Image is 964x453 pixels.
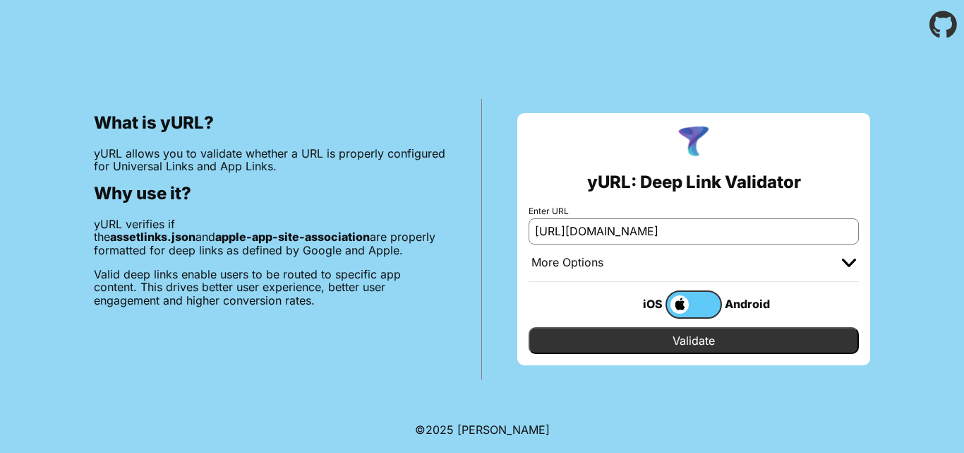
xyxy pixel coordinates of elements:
[609,295,665,313] div: iOS
[529,327,859,354] input: Validate
[415,406,550,453] footer: ©
[94,218,446,257] p: yURL verifies if the and are properly formatted for deep links as defined by Google and Apple.
[110,230,195,244] b: assetlinks.json
[457,423,550,437] a: Michael Ibragimchayev's Personal Site
[529,218,859,244] input: e.g. https://app.chayev.com/xyx
[531,256,603,270] div: More Options
[94,113,446,133] h2: What is yURL?
[215,230,370,244] b: apple-app-site-association
[426,423,454,437] span: 2025
[529,206,859,216] label: Enter URL
[94,147,446,173] p: yURL allows you to validate whether a URL is properly configured for Universal Links and App Links.
[722,295,778,313] div: Android
[94,184,446,204] h2: Why use it?
[94,268,446,307] p: Valid deep links enable users to be routed to specific app content. This drives better user exper...
[587,172,801,192] h2: yURL: Deep Link Validator
[675,124,712,161] img: yURL Logo
[842,259,856,267] img: chevron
